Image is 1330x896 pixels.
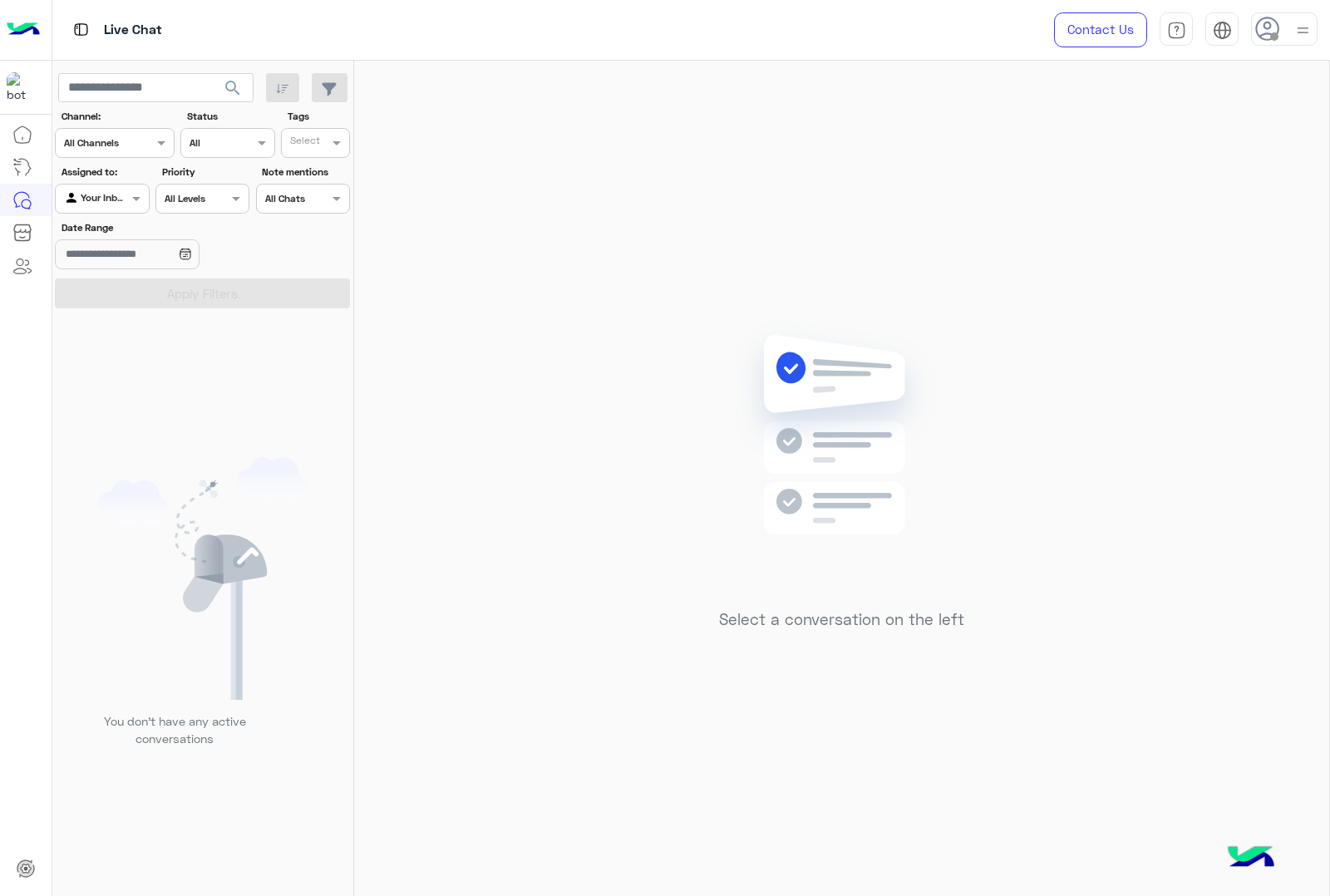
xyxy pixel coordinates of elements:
label: Channel: [62,109,173,124]
h5: Select a conversation on the left [719,610,964,629]
img: Logo [7,12,40,47]
div: Select [288,133,320,152]
label: Date Range [62,220,248,235]
img: profile [1293,20,1313,41]
a: tab [1160,12,1193,47]
label: Tags [288,109,348,124]
button: search [213,73,254,109]
a: Contact Us [1054,12,1147,47]
label: Status [187,109,273,124]
button: Apply Filters [55,278,350,308]
img: 713415422032625 [7,72,37,102]
img: tab [71,19,91,40]
img: tab [1167,21,1186,40]
img: tab [1213,21,1232,40]
p: You don’t have any active conversations [91,712,259,748]
span: search [223,78,243,98]
label: Priority [162,165,248,180]
img: no messages [722,322,962,598]
img: empty users [98,457,308,700]
p: Live Chat [104,19,162,42]
label: Note mentions [262,165,347,180]
img: hulul-logo.png [1222,830,1280,888]
label: Assigned to: [62,165,147,180]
